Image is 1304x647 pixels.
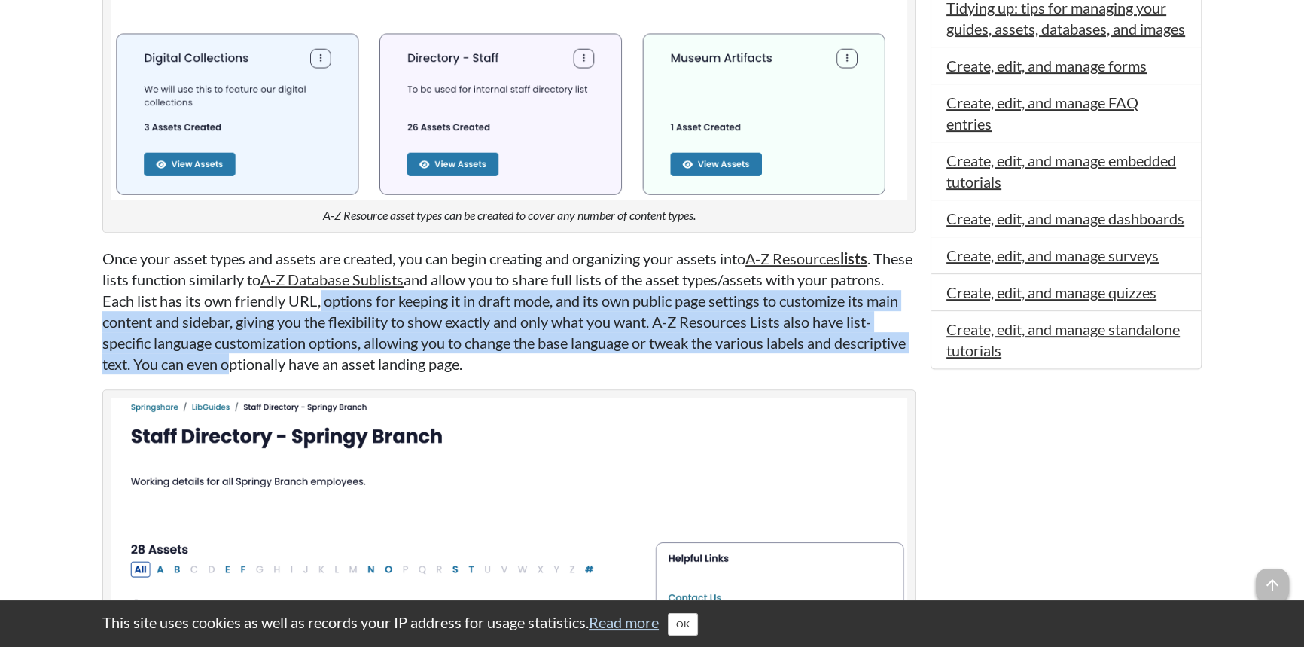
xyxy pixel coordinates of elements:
a: Create, edit, and manage dashboards [946,209,1184,227]
a: Create, edit, and manage FAQ entries [946,93,1138,133]
a: Create, edit, and manage embedded tutorials [946,151,1176,191]
a: arrow_upward [1256,570,1289,588]
a: A-Z Resourceslists [745,249,867,267]
figcaption: A-Z Resource asset types can be created to cover any number of content types. [323,207,696,224]
div: This site uses cookies as well as records your IP address for usage statistics. [87,612,1217,636]
span: arrow_upward [1256,569,1289,602]
a: A-Z Database Sublists [260,270,404,288]
a: Create, edit, and manage quizzes [946,283,1156,301]
a: Create, edit, and manage standalone tutorials [946,320,1180,359]
a: Read more [589,613,659,631]
p: Once your asset types and assets are created, you can begin creating and organizing your assets i... [102,248,916,374]
a: Create, edit, and manage forms [946,56,1147,75]
a: Create, edit, and manage surveys [946,246,1159,264]
strong: lists [840,249,867,267]
button: Close [668,613,698,636]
